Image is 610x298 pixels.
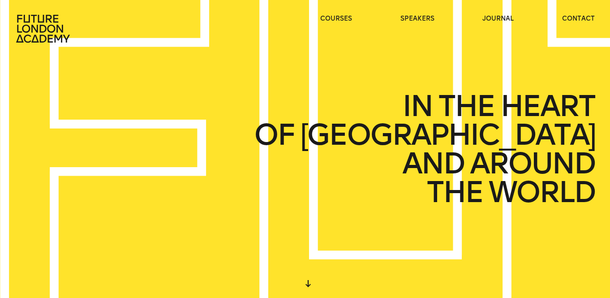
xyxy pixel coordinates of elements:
a: speakers [400,14,434,23]
span: AND [402,149,464,178]
a: journal [482,14,514,23]
span: THE [438,92,494,121]
span: WORLD [489,178,595,207]
a: contact [562,14,595,23]
span: IN [402,92,432,121]
a: courses [320,14,352,23]
span: THE [426,178,482,207]
span: HEART [500,92,595,121]
span: OF [254,121,294,149]
span: [GEOGRAPHIC_DATA] [300,121,595,149]
span: AROUND [470,149,595,178]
